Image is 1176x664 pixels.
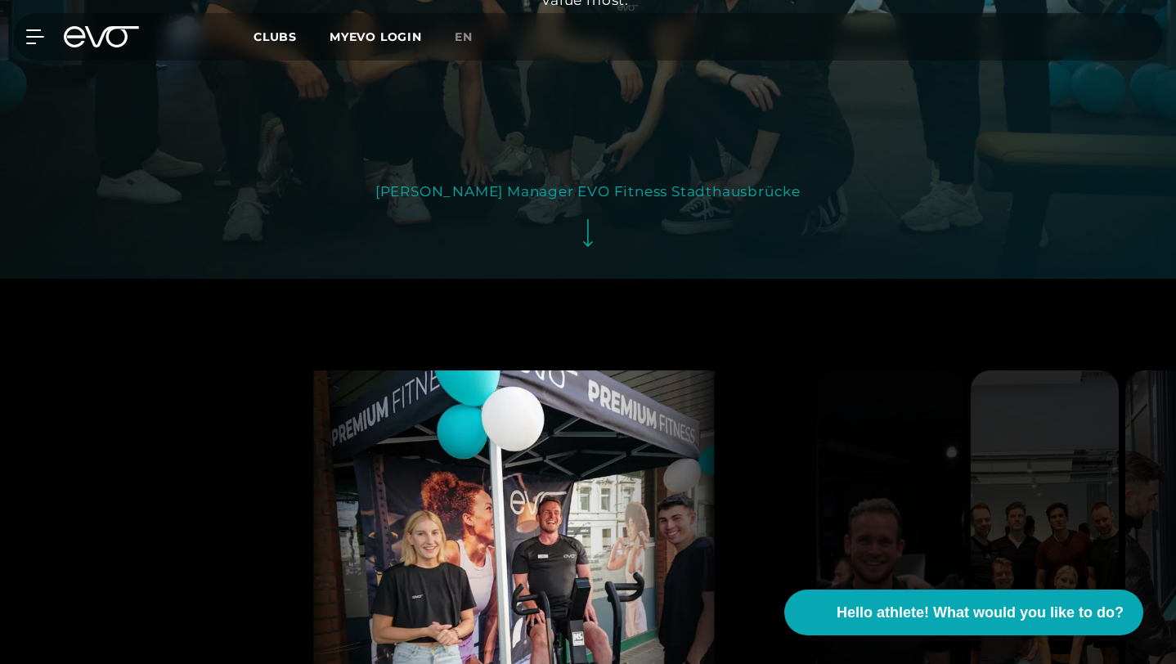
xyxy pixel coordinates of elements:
[375,183,801,200] font: [PERSON_NAME] Manager EVO Fitness Stadthausbrücke
[784,590,1143,635] button: Hello athlete! What would you like to do?
[330,29,422,44] a: MYEVO LOGIN
[254,29,330,44] a: Clubs
[455,28,492,47] a: en
[837,604,1124,621] font: Hello athlete! What would you like to do?
[254,29,297,44] font: Clubs
[375,178,801,262] button: [PERSON_NAME] Manager EVO Fitness Stadthausbrücke
[455,29,473,44] font: en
